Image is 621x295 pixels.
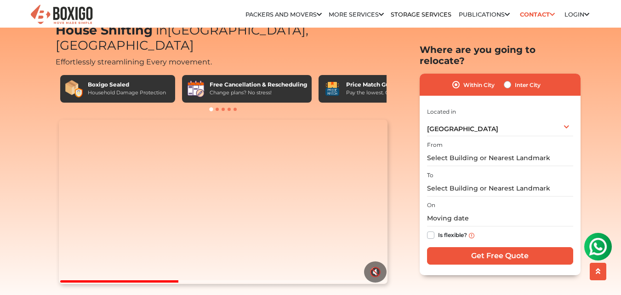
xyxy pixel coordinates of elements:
[564,11,589,18] a: Login
[364,261,387,283] button: 🔇
[210,89,307,97] div: Change plans? No stress!
[515,79,541,90] label: Inter City
[210,81,307,89] div: Free Cancellation & Rescheduling
[9,9,28,28] img: whatsapp-icon.svg
[346,89,416,97] div: Pay the lowest. Guaranteed!
[438,230,467,239] label: Is flexible?
[427,125,498,133] span: [GEOGRAPHIC_DATA]
[56,58,212,66] span: Effortlessly streamlining Every movement.
[427,150,573,166] input: Select Building or Nearest Landmark
[323,80,342,98] img: Price Match Guarantee
[88,81,166,89] div: Boxigo Sealed
[590,263,606,280] button: scroll up
[29,4,94,26] img: Boxigo
[59,120,387,284] video: Your browser does not support the video tag.
[346,81,416,89] div: Price Match Guarantee
[56,23,391,53] h1: House Shifting
[427,171,433,179] label: To
[187,80,205,98] img: Free Cancellation & Rescheduling
[56,23,308,53] span: [GEOGRAPHIC_DATA], [GEOGRAPHIC_DATA]
[329,11,384,18] a: More services
[88,89,166,97] div: Household Damage Protection
[420,44,581,66] h2: Where are you going to relocate?
[156,23,167,38] span: in
[427,210,573,226] input: Moving date
[427,247,573,265] input: Get Free Quote
[463,79,495,90] label: Within City
[427,180,573,196] input: Select Building or Nearest Landmark
[469,232,474,238] img: info
[245,11,322,18] a: Packers and Movers
[427,201,435,209] label: On
[517,7,558,22] a: Contact
[65,80,83,98] img: Boxigo Sealed
[427,107,456,116] label: Located in
[459,11,510,18] a: Publications
[427,141,443,149] label: From
[391,11,451,18] a: Storage Services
